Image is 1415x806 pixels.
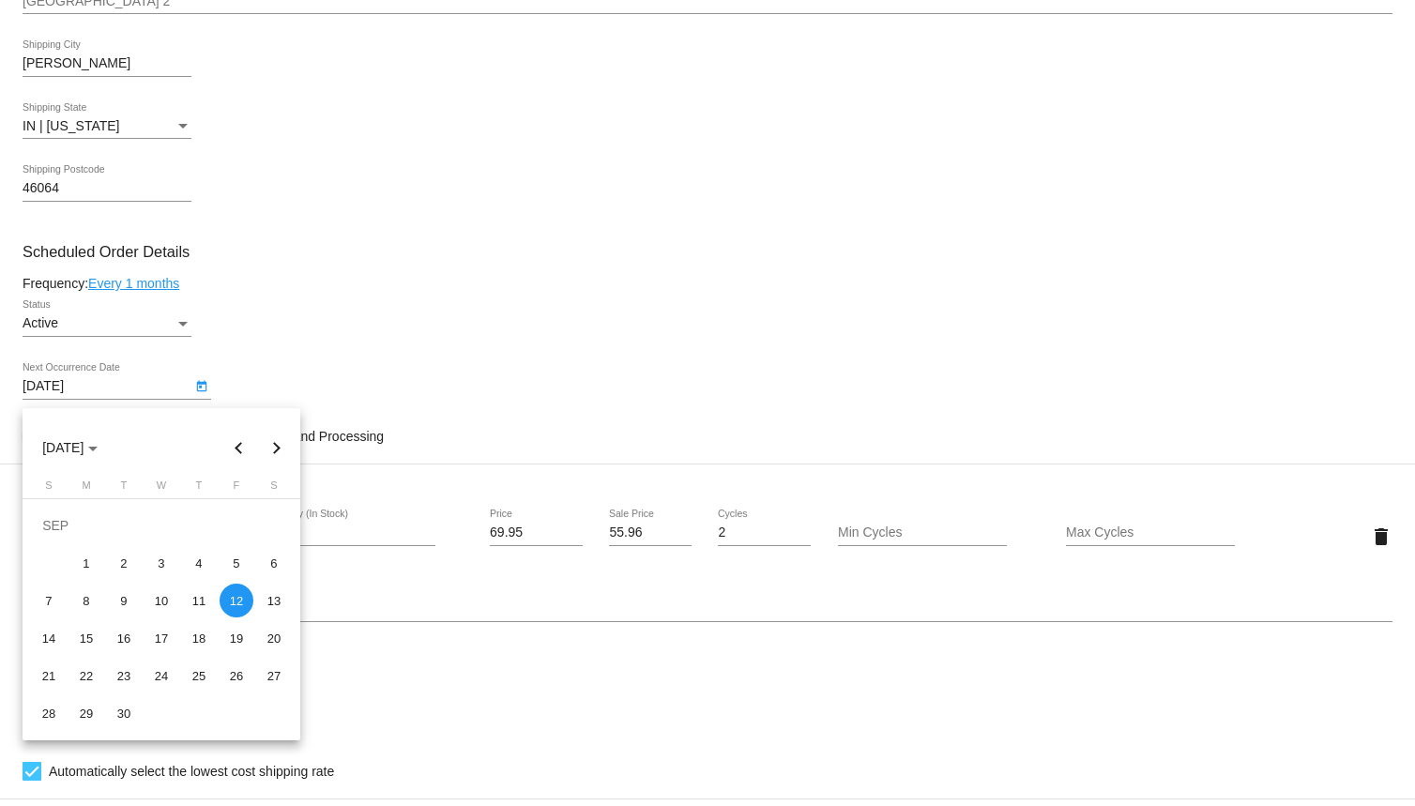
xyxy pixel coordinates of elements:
[145,659,178,692] div: 24
[220,659,253,692] div: 26
[221,429,258,466] button: Previous month
[107,696,141,730] div: 30
[107,659,141,692] div: 23
[143,544,180,582] td: September 3, 2025
[218,619,255,657] td: September 19, 2025
[180,479,218,498] th: Thursday
[68,479,105,498] th: Monday
[107,584,141,617] div: 9
[257,584,291,617] div: 13
[69,696,103,730] div: 29
[69,584,103,617] div: 8
[32,584,66,617] div: 7
[69,621,103,655] div: 15
[30,479,68,498] th: Sunday
[105,619,143,657] td: September 16, 2025
[218,544,255,582] td: September 5, 2025
[107,621,141,655] div: 16
[105,657,143,694] td: September 23, 2025
[145,584,178,617] div: 10
[30,582,68,619] td: September 7, 2025
[32,659,66,692] div: 21
[32,621,66,655] div: 14
[255,544,293,582] td: September 6, 2025
[255,582,293,619] td: September 13, 2025
[42,440,98,455] span: [DATE]
[143,619,180,657] td: September 17, 2025
[68,544,105,582] td: September 1, 2025
[182,546,216,580] div: 4
[68,657,105,694] td: September 22, 2025
[30,619,68,657] td: September 14, 2025
[105,694,143,732] td: September 30, 2025
[143,582,180,619] td: September 10, 2025
[220,584,253,617] div: 12
[143,657,180,694] td: September 24, 2025
[220,546,253,580] div: 5
[255,479,293,498] th: Saturday
[220,621,253,655] div: 19
[30,694,68,732] td: September 28, 2025
[32,696,66,730] div: 28
[68,582,105,619] td: September 8, 2025
[69,546,103,580] div: 1
[258,429,296,466] button: Next month
[105,479,143,498] th: Tuesday
[69,659,103,692] div: 22
[257,659,291,692] div: 27
[218,582,255,619] td: September 12, 2025
[143,479,180,498] th: Wednesday
[145,621,178,655] div: 17
[255,619,293,657] td: September 20, 2025
[105,544,143,582] td: September 2, 2025
[257,621,291,655] div: 20
[180,544,218,582] td: September 4, 2025
[105,582,143,619] td: September 9, 2025
[218,657,255,694] td: September 26, 2025
[27,429,113,466] button: Choose month and year
[30,657,68,694] td: September 21, 2025
[257,546,291,580] div: 6
[182,621,216,655] div: 18
[180,582,218,619] td: September 11, 2025
[145,546,178,580] div: 3
[30,507,293,544] td: SEP
[182,584,216,617] div: 11
[182,659,216,692] div: 25
[107,546,141,580] div: 2
[68,694,105,732] td: September 29, 2025
[218,479,255,498] th: Friday
[255,657,293,694] td: September 27, 2025
[180,619,218,657] td: September 18, 2025
[68,619,105,657] td: September 15, 2025
[180,657,218,694] td: September 25, 2025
